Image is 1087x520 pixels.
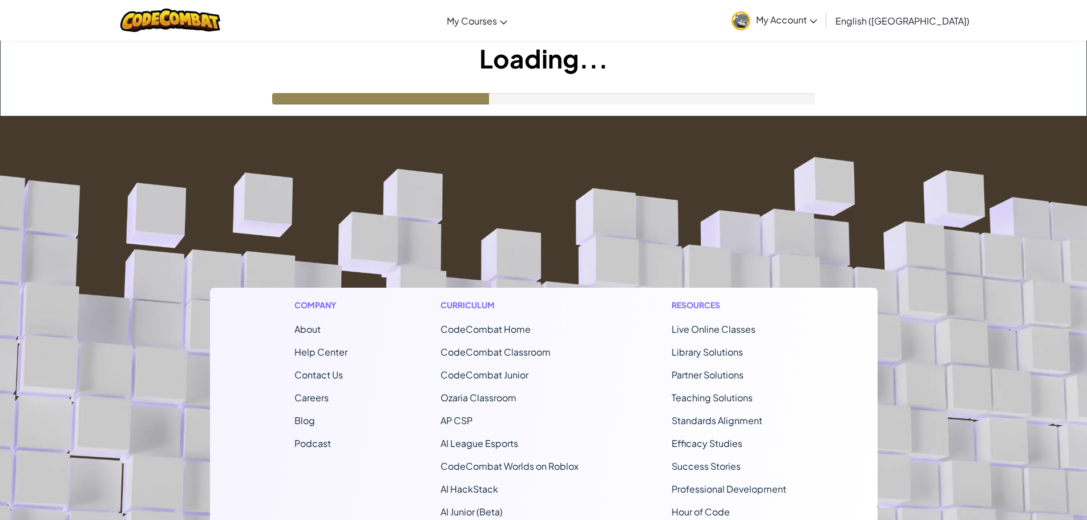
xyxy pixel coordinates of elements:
a: Live Online Classes [672,323,755,335]
img: CodeCombat logo [120,9,220,32]
a: My Account [726,2,823,38]
a: CodeCombat Worlds on Roblox [441,460,579,472]
a: AI Junior (Beta) [441,506,503,518]
h1: Loading... [1,41,1086,76]
a: Efficacy Studies [672,437,742,449]
a: English ([GEOGRAPHIC_DATA]) [830,5,975,36]
a: CodeCombat Classroom [441,346,551,358]
a: Teaching Solutions [672,392,753,404]
a: Partner Solutions [672,369,743,381]
a: Success Stories [672,460,741,472]
a: Careers [294,392,329,404]
a: CodeCombat Junior [441,369,528,381]
h1: Company [294,299,347,311]
span: Contact Us [294,369,343,381]
a: My Courses [441,5,513,36]
a: Help Center [294,346,347,358]
h1: Curriculum [441,299,579,311]
a: About [294,323,321,335]
a: AP CSP [441,414,472,426]
span: My Account [756,14,817,26]
a: Hour of Code [672,506,730,518]
span: CodeCombat Home [441,323,531,335]
a: Professional Development [672,483,786,495]
span: English ([GEOGRAPHIC_DATA]) [835,15,969,27]
span: My Courses [447,15,497,27]
a: Ozaria Classroom [441,392,516,404]
img: avatar [732,11,750,30]
a: Library Solutions [672,346,743,358]
a: Blog [294,414,315,426]
a: AI League Esports [441,437,518,449]
a: Standards Alignment [672,414,762,426]
h1: Resources [672,299,793,311]
a: Podcast [294,437,331,449]
a: AI HackStack [441,483,498,495]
